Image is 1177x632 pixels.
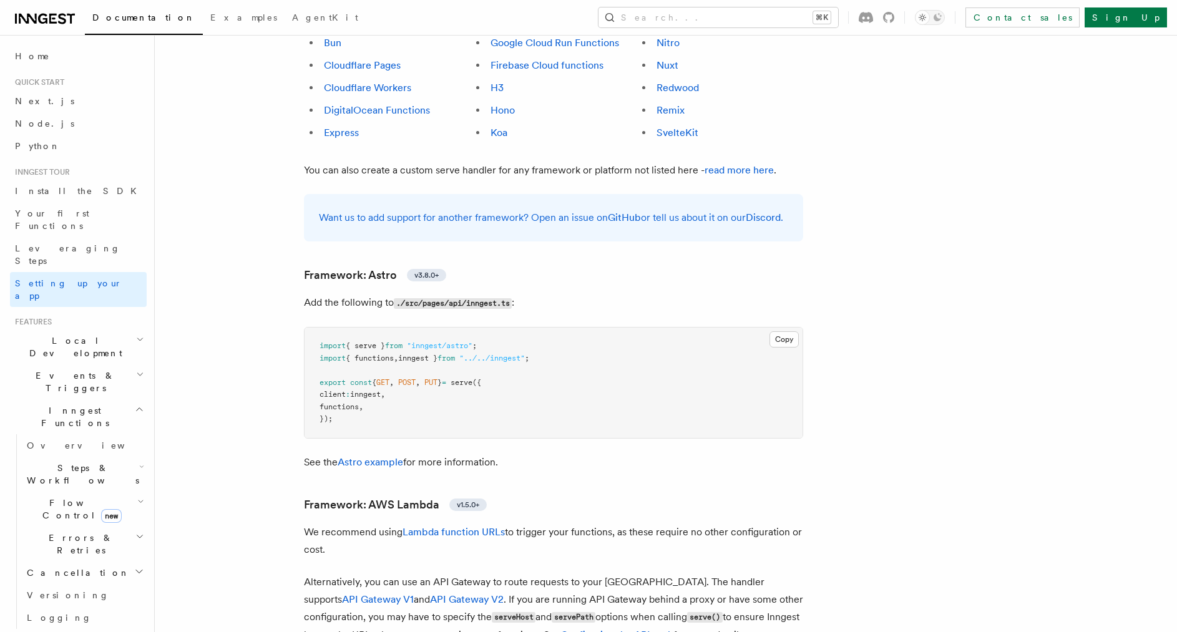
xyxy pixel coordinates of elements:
[304,454,803,471] p: See the for more information.
[769,331,799,348] button: Copy
[350,378,372,387] span: const
[101,509,122,523] span: new
[657,37,680,49] a: Nitro
[430,593,504,605] a: API Gateway V2
[389,378,394,387] span: ,
[459,354,525,362] span: "../../inngest"
[320,402,359,411] span: functions
[414,270,439,280] span: v3.8.0+
[27,590,109,600] span: Versioning
[15,208,89,231] span: Your first Functions
[398,378,416,387] span: POST
[451,378,472,387] span: serve
[10,202,147,237] a: Your first Functions
[472,378,481,387] span: ({
[687,612,722,623] code: serve()
[304,496,487,513] a: Framework: AWS Lambdav1.5.0+
[22,527,147,562] button: Errors & Retries
[15,243,120,266] span: Leveraging Steps
[22,434,147,457] a: Overview
[10,180,147,202] a: Install the SDK
[10,369,136,394] span: Events & Triggers
[472,341,477,350] span: ;
[320,341,346,350] span: import
[424,378,437,387] span: PUT
[10,399,147,434] button: Inngest Functions
[403,526,505,538] a: Lambda function URLs
[319,209,788,226] p: Want us to add support for another framework? Open an issue on or tell us about it on our .
[27,440,155,450] span: Overview
[342,593,414,605] a: API Gateway V1
[15,96,74,106] span: Next.js
[15,278,122,301] span: Setting up your app
[657,104,685,116] a: Remix
[10,317,52,327] span: Features
[372,378,376,387] span: {
[346,354,394,362] span: { functions
[746,211,781,223] a: Discord
[292,12,358,22] span: AgentKit
[15,186,144,196] span: Install the SDK
[324,104,430,116] a: DigitalOcean Functions
[22,566,130,579] span: Cancellation
[492,612,535,623] code: serveHost
[22,462,139,487] span: Steps & Workflows
[320,390,346,399] span: client
[324,127,359,139] a: Express
[457,500,479,510] span: v1.5.0+
[552,612,595,623] code: servePath
[491,37,619,49] a: Google Cloud Run Functions
[10,112,147,135] a: Node.js
[608,211,641,223] a: GitHub
[22,584,147,606] a: Versioning
[394,354,398,362] span: ,
[10,77,64,87] span: Quick start
[437,378,442,387] span: }
[10,329,147,364] button: Local Development
[385,341,403,350] span: from
[324,59,401,71] a: Cloudflare Pages
[304,266,446,284] a: Framework: Astrov3.8.0+
[1085,7,1167,27] a: Sign Up
[398,354,437,362] span: inngest }
[320,414,333,423] span: });
[210,12,277,22] span: Examples
[320,354,346,362] span: import
[85,4,203,35] a: Documentation
[10,90,147,112] a: Next.js
[407,341,472,350] span: "inngest/astro"
[304,523,803,558] p: We recommend using to trigger your functions, as these require no other configuration or cost.
[10,434,147,629] div: Inngest Functions
[285,4,366,34] a: AgentKit
[324,82,411,94] a: Cloudflare Workers
[10,237,147,272] a: Leveraging Steps
[10,404,135,429] span: Inngest Functions
[657,59,678,71] a: Nuxt
[598,7,838,27] button: Search...⌘K
[813,11,831,24] kbd: ⌘K
[394,298,512,309] code: ./src/pages/api/inngest.ts
[22,532,135,557] span: Errors & Retries
[320,378,346,387] span: export
[442,378,446,387] span: =
[376,378,389,387] span: GET
[10,334,136,359] span: Local Development
[491,82,504,94] a: H3
[346,390,350,399] span: :
[10,364,147,399] button: Events & Triggers
[346,341,385,350] span: { serve }
[22,492,147,527] button: Flow Controlnew
[525,354,529,362] span: ;
[381,390,385,399] span: ,
[203,4,285,34] a: Examples
[915,10,945,25] button: Toggle dark mode
[15,141,61,151] span: Python
[22,497,137,522] span: Flow Control
[22,606,147,629] a: Logging
[15,50,50,62] span: Home
[965,7,1080,27] a: Contact sales
[350,390,381,399] span: inngest
[304,294,803,312] p: Add the following to :
[10,45,147,67] a: Home
[22,562,147,584] button: Cancellation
